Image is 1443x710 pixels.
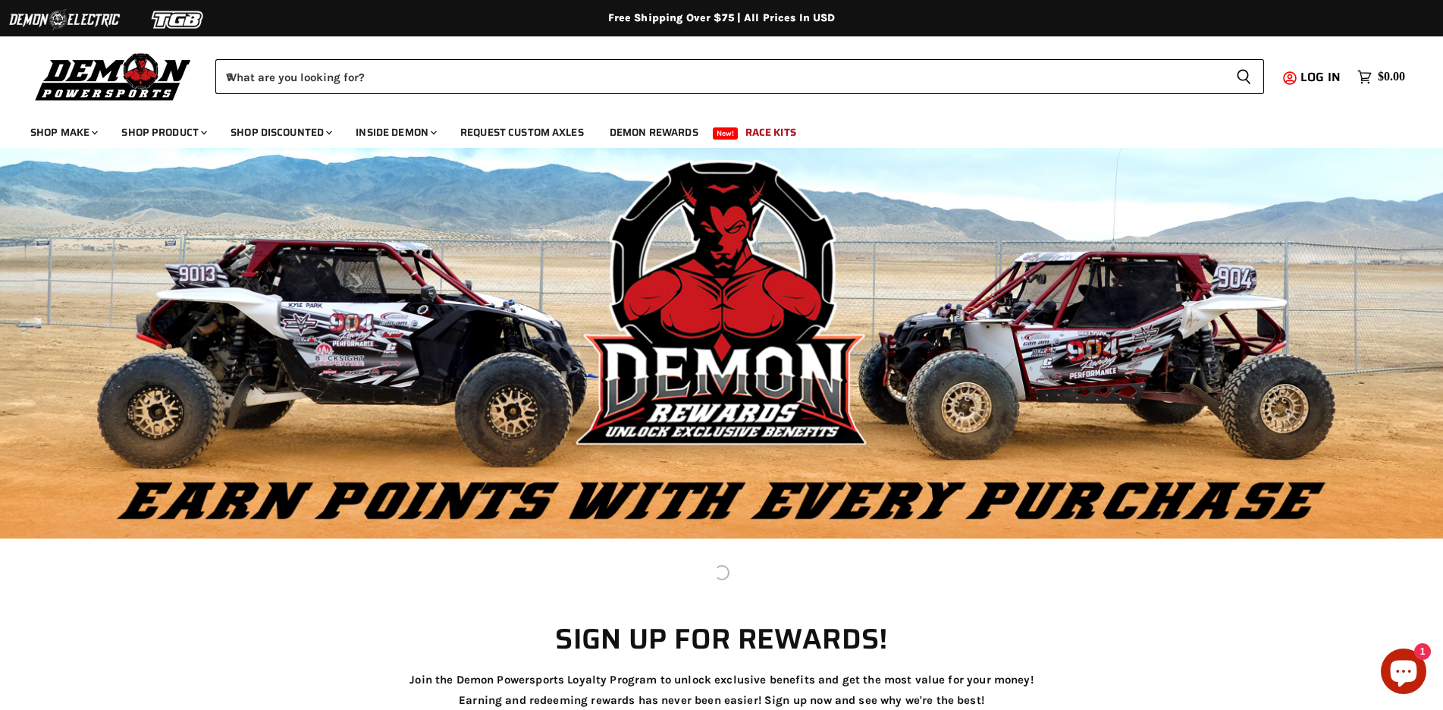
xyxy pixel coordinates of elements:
[1376,649,1431,698] inbox-online-store-chat: Shopify online store chat
[734,117,808,148] a: Race Kits
[30,49,196,103] img: Demon Powersports
[19,111,1401,148] ul: Main menu
[449,117,595,148] a: Request Custom Axles
[344,117,446,148] a: Inside Demon
[1224,59,1264,94] button: Search
[1378,70,1405,84] span: $0.00
[115,11,1329,25] div: Free Shipping Over $75 | All Prices In USD
[110,117,216,148] a: Shop Product
[215,59,1264,94] form: Product
[215,59,1224,94] input: When autocomplete results are available use up and down arrows to review and enter to select
[598,117,710,148] a: Demon Rewards
[1300,68,1341,86] span: Log in
[219,117,341,148] a: Shop Discounted
[152,674,1291,686] p: Join the Demon Powersports Loyalty Program to unlock exclusive benefits and get the most value fo...
[1294,71,1350,84] a: Log in
[713,127,739,140] span: New!
[1350,66,1413,88] a: $0.00
[121,5,235,34] img: TGB Logo 2
[19,117,107,148] a: Shop Make
[8,5,121,34] img: Demon Electric Logo 2
[152,694,1291,707] p: Earning and redeeming rewards has never been easier! Sign up now and see why we're the best!
[148,622,1294,655] h1: Sign up for rewards!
